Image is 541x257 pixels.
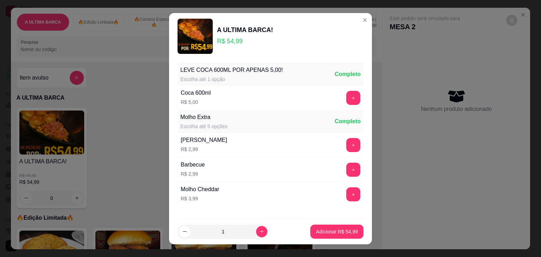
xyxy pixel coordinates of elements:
button: Adicionar R$ 54,99 [310,225,363,239]
div: [PERSON_NAME] [181,136,227,144]
div: Molho Extra [180,113,228,121]
div: Escolha até 1 opção [180,76,283,83]
button: decrease-product-quantity [179,226,190,237]
p: R$ 2,99 [181,170,205,177]
div: Completo [335,117,361,126]
p: R$ 2,99 [181,146,227,153]
button: add [346,138,360,152]
p: R$ 54,99 [217,36,273,46]
div: Barbecue [181,161,205,169]
div: Coca 600ml [181,89,211,97]
div: A ULTIMA BARCA! [217,25,273,35]
div: Escolha até 5 opções [180,123,228,130]
p: R$ 3,99 [181,195,219,202]
button: increase-product-quantity [256,226,267,237]
button: add [346,187,360,201]
div: Molho Cheddar [181,185,219,194]
p: Adicionar R$ 54,99 [316,228,358,235]
div: LEVE COCA 600ML POR APENAS 5,00! [180,66,283,74]
button: add [346,91,360,105]
button: add [346,163,360,177]
p: R$ 5,00 [181,99,211,106]
button: Close [359,14,371,26]
div: Completo [335,70,361,79]
img: product-image [178,19,213,54]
